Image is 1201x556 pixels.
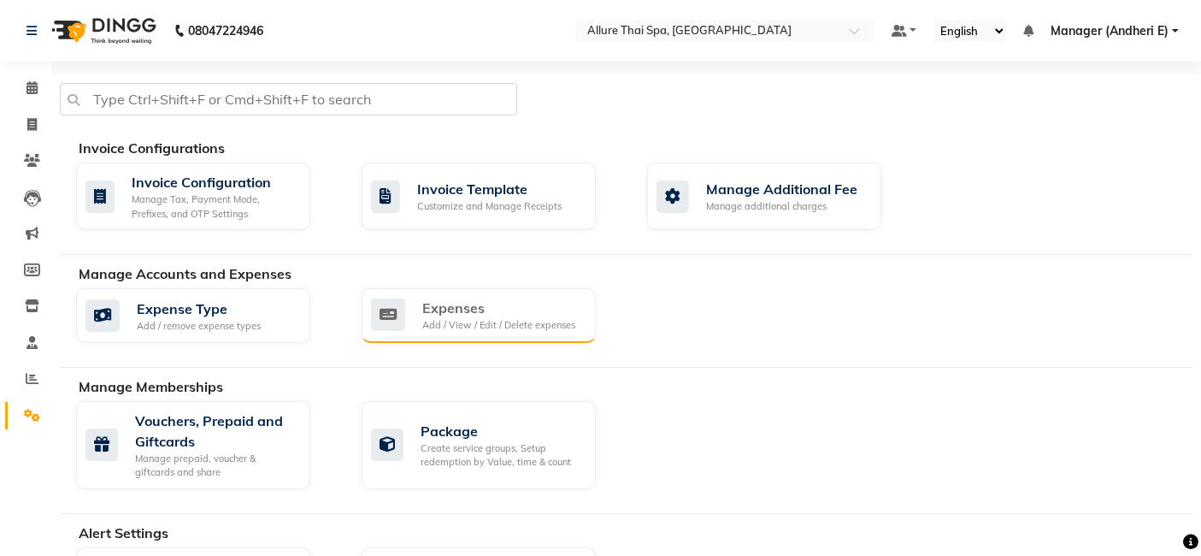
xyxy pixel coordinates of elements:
[421,421,582,441] div: Package
[706,179,857,199] div: Manage Additional Fee
[362,401,621,489] a: PackageCreate service groups, Setup redemption by Value, time & count
[647,163,907,230] a: Manage Additional FeeManage additional charges
[422,298,575,318] div: Expenses
[76,288,336,343] a: Expense TypeAdd / remove expense types
[44,7,161,55] img: logo
[137,319,261,334] div: Add / remove expense types
[60,83,517,115] input: Type Ctrl+Shift+F or Cmd+Shift+F to search
[135,411,297,452] div: Vouchers, Prepaid and Giftcards
[706,199,857,214] div: Manage additional charges
[188,7,263,55] b: 08047224946
[132,172,297,192] div: Invoice Configuration
[1051,22,1169,40] span: Manager (Andheri E)
[421,441,582,470] div: Create service groups, Setup redemption by Value, time & count
[422,318,575,333] div: Add / View / Edit / Delete expenses
[76,401,336,489] a: Vouchers, Prepaid and GiftcardsManage prepaid, voucher & giftcards and share
[362,163,621,230] a: Invoice TemplateCustomize and Manage Receipts
[132,192,297,221] div: Manage Tax, Payment Mode, Prefixes, and OTP Settings
[76,163,336,230] a: Invoice ConfigurationManage Tax, Payment Mode, Prefixes, and OTP Settings
[137,299,261,319] div: Expense Type
[417,199,562,214] div: Customize and Manage Receipts
[135,452,297,480] div: Manage prepaid, voucher & giftcards and share
[362,288,621,343] a: ExpensesAdd / View / Edit / Delete expenses
[417,179,562,199] div: Invoice Template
